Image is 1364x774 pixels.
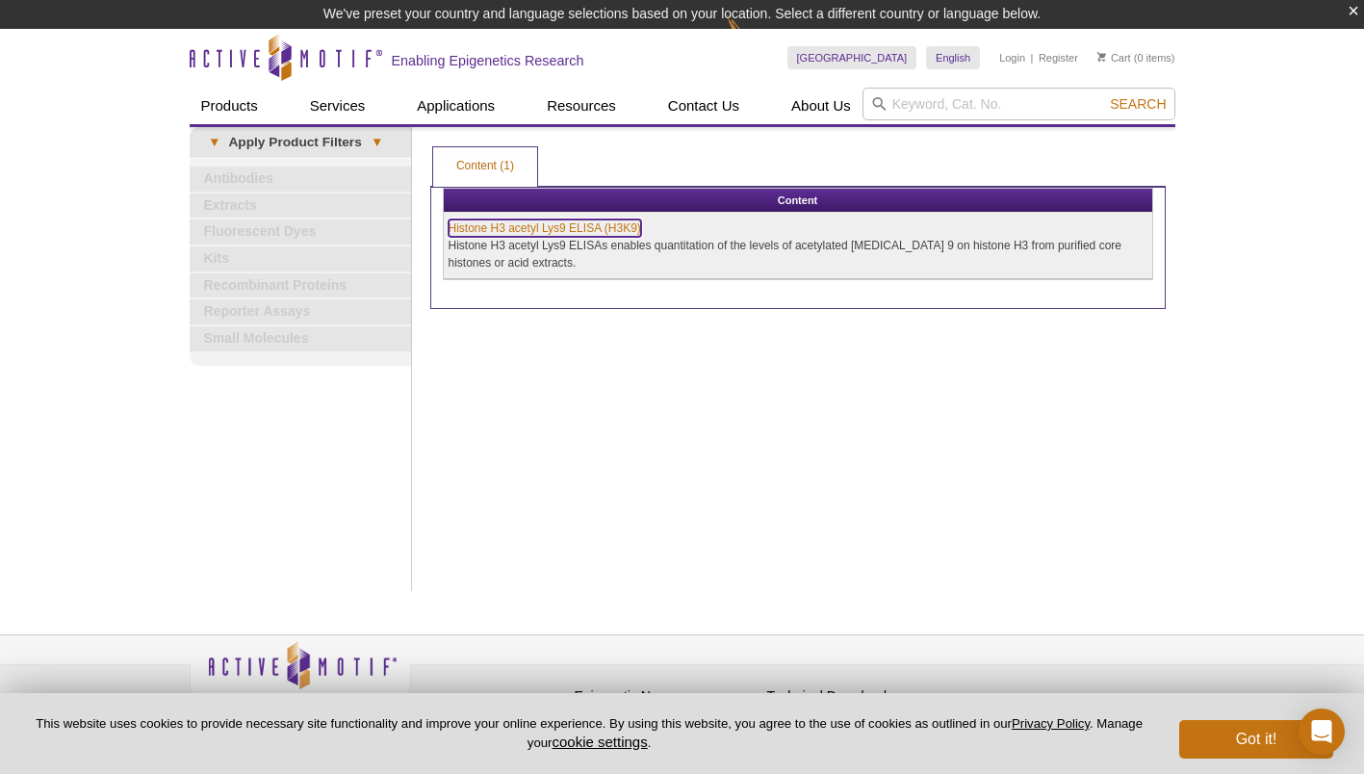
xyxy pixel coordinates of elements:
img: Your Cart [1097,52,1106,62]
span: Search [1110,96,1166,112]
a: Content (1) [433,147,537,186]
h2: Enabling Epigenetics Research [392,52,584,69]
button: Search [1104,95,1171,113]
a: English [926,46,980,69]
a: Cart [1097,51,1131,64]
a: Products [190,88,270,124]
a: Privacy Policy [1012,716,1090,731]
a: Register [1039,51,1078,64]
a: Services [298,88,377,124]
a: Login [999,51,1025,64]
h4: Epigenetic News [575,688,758,705]
a: Small Molecules [190,326,411,351]
input: Keyword, Cat. No. [862,88,1175,120]
th: Content [444,189,1152,213]
li: | [1031,46,1034,69]
a: Reporter Assays [190,299,411,324]
a: Kits [190,246,411,271]
a: Resources [535,88,628,124]
a: Recombinant Proteins [190,273,411,298]
img: Active Motif, [190,635,411,713]
a: Antibodies [190,167,411,192]
a: About Us [780,88,862,124]
a: [GEOGRAPHIC_DATA] [787,46,917,69]
h4: Technical Downloads [767,688,950,705]
button: Got it! [1179,720,1333,759]
td: Histone H3 acetyl Lys9 ELISAs enables quantitation of the levels of acetylated [MEDICAL_DATA] 9 o... [444,213,1152,279]
img: Change Here [727,14,778,60]
a: ▾Apply Product Filters▾ [190,127,411,158]
table: Click to Verify - This site chose Symantec SSL for secure e-commerce and confidential communicati... [960,669,1104,711]
span: ▾ [362,134,392,151]
button: cookie settings [552,734,647,750]
a: Contact Us [656,88,751,124]
a: Applications [405,88,506,124]
div: Open Intercom Messenger [1299,709,1345,755]
p: This website uses cookies to provide necessary site functionality and improve your online experie... [31,715,1147,752]
li: (0 items) [1097,46,1175,69]
a: Histone H3 acetyl Lys9 ELISA (H3K9) [449,219,641,237]
span: ▾ [199,134,229,151]
a: Privacy Policy [421,685,496,714]
a: Extracts [190,193,411,219]
a: Fluorescent Dyes [190,219,411,245]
